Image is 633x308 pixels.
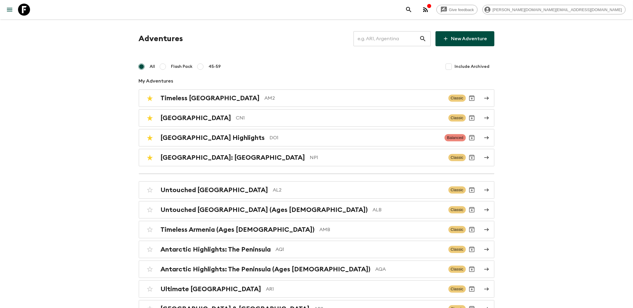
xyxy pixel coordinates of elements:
p: NP1 [310,154,444,161]
span: All [150,64,155,70]
span: Classic [449,266,466,273]
span: Give feedback [446,8,477,12]
span: Include Archived [455,64,490,70]
h2: Antarctic Highlights: The Peninsula (Ages [DEMOGRAPHIC_DATA]) [161,265,371,273]
button: Archive [466,243,478,255]
p: ALB [373,206,444,213]
p: AQ1 [276,246,444,253]
p: My Adventures [139,77,495,85]
a: [GEOGRAPHIC_DATA]: [GEOGRAPHIC_DATA]NP1ClassicArchive [139,149,495,166]
button: Archive [466,224,478,236]
span: Classic [449,154,466,161]
button: Archive [466,283,478,295]
span: Classic [449,114,466,122]
h2: Untouched [GEOGRAPHIC_DATA] [161,186,268,194]
p: AL2 [273,186,444,194]
span: Classic [449,246,466,253]
button: menu [4,4,16,16]
a: Give feedback [437,5,478,14]
span: Balanced [445,134,466,141]
button: Archive [466,92,478,104]
div: [PERSON_NAME][DOMAIN_NAME][EMAIL_ADDRESS][DOMAIN_NAME] [482,5,626,14]
button: Archive [466,132,478,144]
span: Classic [449,206,466,213]
input: e.g. AR1, Argentina [354,30,419,47]
span: Classic [449,186,466,194]
a: Timeless Armenia (Ages [DEMOGRAPHIC_DATA])AMBClassicArchive [139,221,495,238]
p: AQA [376,266,444,273]
a: Timeless [GEOGRAPHIC_DATA]AM2ClassicArchive [139,89,495,107]
h2: Untouched [GEOGRAPHIC_DATA] (Ages [DEMOGRAPHIC_DATA]) [161,206,368,214]
h1: Adventures [139,33,183,45]
button: Archive [466,184,478,196]
button: Archive [466,204,478,216]
span: Classic [449,285,466,293]
p: AM2 [265,95,444,102]
p: AMB [320,226,444,233]
button: Archive [466,263,478,275]
h2: [GEOGRAPHIC_DATA] [161,114,231,122]
button: Archive [466,112,478,124]
span: [PERSON_NAME][DOMAIN_NAME][EMAIL_ADDRESS][DOMAIN_NAME] [489,8,625,12]
h2: [GEOGRAPHIC_DATA] Highlights [161,134,265,142]
span: 45-59 [209,64,221,70]
a: Ultimate [GEOGRAPHIC_DATA]AR1ClassicArchive [139,280,495,298]
button: Archive [466,152,478,164]
h2: Timeless Armenia (Ages [DEMOGRAPHIC_DATA]) [161,226,315,234]
a: New Adventure [436,31,495,46]
a: Antarctic Highlights: The PeninsulaAQ1ClassicArchive [139,241,495,258]
h2: [GEOGRAPHIC_DATA]: [GEOGRAPHIC_DATA] [161,154,305,162]
p: DO1 [270,134,440,141]
a: Untouched [GEOGRAPHIC_DATA]AL2ClassicArchive [139,181,495,199]
span: Flash Pack [171,64,193,70]
p: AR1 [266,285,444,293]
h2: Timeless [GEOGRAPHIC_DATA] [161,94,260,102]
span: Classic [449,226,466,233]
span: Classic [449,95,466,102]
h2: Ultimate [GEOGRAPHIC_DATA] [161,285,261,293]
p: CN1 [236,114,444,122]
a: [GEOGRAPHIC_DATA] HighlightsDO1BalancedArchive [139,129,495,146]
a: Untouched [GEOGRAPHIC_DATA] (Ages [DEMOGRAPHIC_DATA])ALBClassicArchive [139,201,495,219]
a: [GEOGRAPHIC_DATA]CN1ClassicArchive [139,109,495,127]
button: search adventures [403,4,415,16]
a: Antarctic Highlights: The Peninsula (Ages [DEMOGRAPHIC_DATA])AQAClassicArchive [139,261,495,278]
h2: Antarctic Highlights: The Peninsula [161,246,271,253]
